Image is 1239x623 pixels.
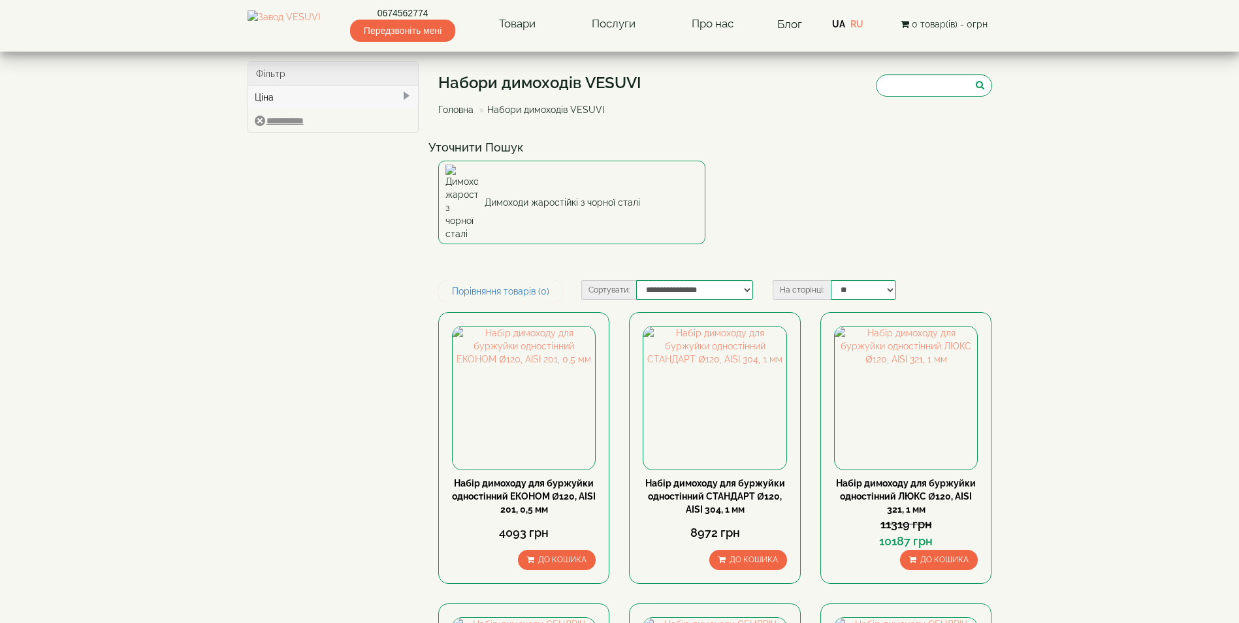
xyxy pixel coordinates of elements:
[579,9,649,39] a: Послуги
[643,327,786,469] img: Набір димоходу для буржуйки одностінний СТАНДАРТ Ø120, AISI 304, 1 мм
[777,18,802,31] a: Блог
[679,9,747,39] a: Про нас
[438,161,705,244] a: Димоходи жаростійкі з чорної сталі Димоходи жаростійкі з чорної сталі
[643,524,786,541] div: 8972 грн
[453,327,595,469] img: Набір димоходу для буржуйки одностінний ЕКОНОМ Ø120, AISI 201, 0,5 мм
[834,516,978,533] div: 11319 грн
[438,104,474,115] a: Головна
[836,478,976,515] a: Набір димоходу для буржуйки одностінний ЛЮКС Ø120, AISI 321, 1 мм
[438,74,641,91] h1: Набори димоходів VESUVI
[709,550,787,570] button: До кошика
[248,10,320,38] img: Завод VESUVI
[538,555,587,564] span: До кошика
[428,141,1002,154] h4: Уточнити Пошук
[486,9,549,39] a: Товари
[581,280,636,300] label: Сортувати:
[476,103,604,116] li: Набори димоходів VESUVI
[850,19,863,29] a: RU
[835,327,977,469] img: Набір димоходу для буржуйки одностінний ЛЮКС Ø120, AISI 321, 1 мм
[452,524,596,541] div: 4093 грн
[350,20,455,42] span: Передзвоніть мені
[912,19,988,29] span: 0 товар(ів) - 0грн
[445,165,478,240] img: Димоходи жаростійкі з чорної сталі
[897,17,991,31] button: 0 товар(ів) - 0грн
[248,62,419,86] div: Фільтр
[900,550,978,570] button: До кошика
[518,550,596,570] button: До кошика
[645,478,785,515] a: Набір димоходу для буржуйки одностінний СТАНДАРТ Ø120, AISI 304, 1 мм
[438,280,563,302] a: Порівняння товарів (0)
[832,19,845,29] a: UA
[773,280,831,300] label: На сторінці:
[248,86,419,108] div: Ціна
[730,555,778,564] span: До кошика
[920,555,969,564] span: До кошика
[350,7,455,20] a: 0674562774
[834,533,978,550] div: 10187 грн
[452,478,596,515] a: Набір димоходу для буржуйки одностінний ЕКОНОМ Ø120, AISI 201, 0,5 мм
